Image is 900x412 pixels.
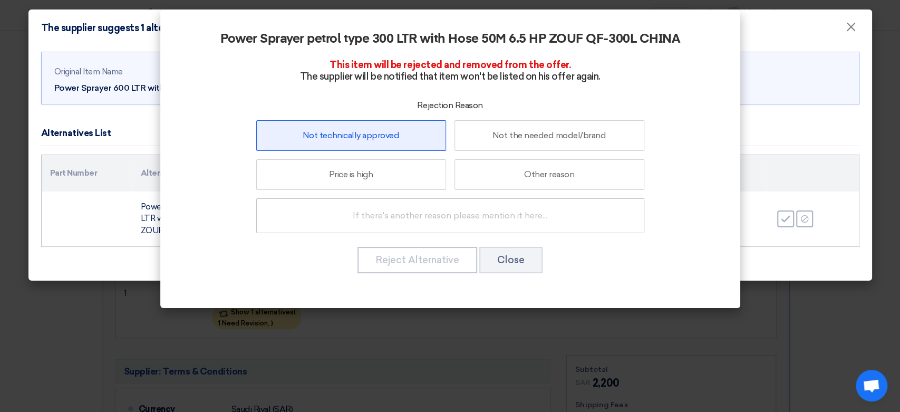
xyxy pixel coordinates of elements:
[190,32,711,46] h2: Power Sprayer petrol type 300 LTR with Hose 50M 6.5 HP ZOUF QF-300L CHINA
[454,120,644,151] label: Not the needed model/brand
[256,120,446,151] label: Not technically approved
[357,247,477,273] button: Reject Alternative
[330,59,570,71] span: This item will be rejected and removed from the offer.
[190,99,711,112] div: Rejection Reason
[256,198,644,233] input: If there's another reason please mention it here...
[454,159,644,190] label: Other reason
[479,247,543,273] button: Close
[856,370,887,401] div: Open chat
[256,159,446,190] label: Price is high
[299,71,600,82] span: The supplier will be notified that item won't be listed on his offer again.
